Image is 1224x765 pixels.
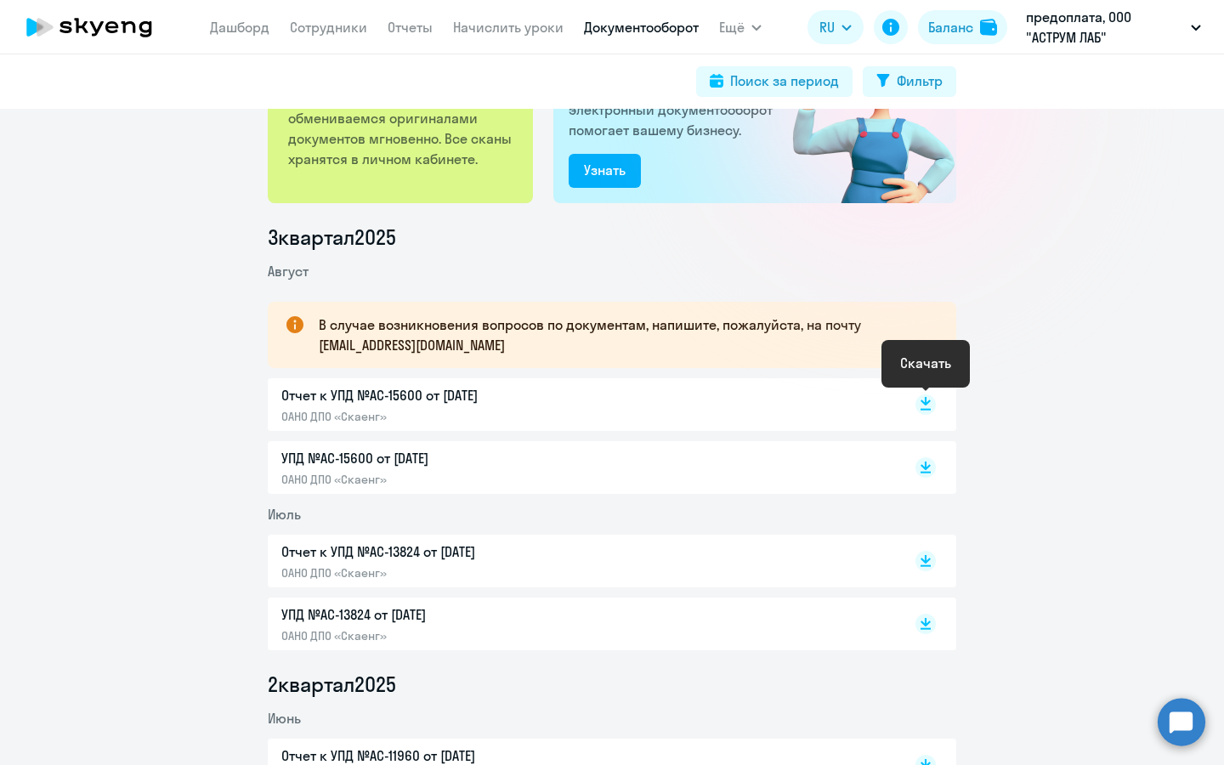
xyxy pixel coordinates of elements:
[281,628,638,643] p: ОАНО ДПО «Скаенг»
[730,71,839,91] div: Поиск за период
[281,604,638,625] p: УПД №AC-13824 от [DATE]
[268,263,309,280] span: Август
[897,71,943,91] div: Фильтр
[807,10,864,44] button: RU
[281,448,638,468] p: УПД №AC-15600 от [DATE]
[281,604,880,643] a: УПД №AC-13824 от [DATE]ОАНО ДПО «Скаенг»
[281,472,638,487] p: ОАНО ДПО «Скаенг»
[281,541,880,581] a: Отчет к УПД №AC-13824 от [DATE]ОАНО ДПО «Скаенг»
[719,10,762,44] button: Ещё
[696,66,853,97] button: Поиск за период
[281,565,638,581] p: ОАНО ДПО «Скаенг»
[268,671,956,698] li: 2 квартал 2025
[918,10,1007,44] button: Балансbalance
[319,314,926,355] p: В случае возникновения вопросов по документам, напишите, пожалуйста, на почту [EMAIL_ADDRESS][DOM...
[980,19,997,36] img: balance
[1026,7,1184,48] p: предоплата, ООО "АСТРУМ ЛАБ"
[281,541,638,562] p: Отчет к УПД №AC-13824 от [DATE]
[288,88,515,169] p: Работаем с Вами по ЭДО, где обмениваемся оригиналами документов мгновенно. Все сканы хранятся в л...
[719,17,745,37] span: Ещё
[928,17,973,37] div: Баланс
[584,19,699,36] a: Документооборот
[819,17,835,37] span: RU
[863,66,956,97] button: Фильтр
[569,79,779,140] p: Рассказываем, как электронный документооборот помогает вашему бизнесу.
[281,385,638,405] p: Отчет к УПД №AC-15600 от [DATE]
[1017,7,1210,48] button: предоплата, ООО "АСТРУМ ЛАБ"
[268,710,301,727] span: Июнь
[281,448,880,487] a: УПД №AC-15600 от [DATE]ОАНО ДПО «Скаенг»
[281,409,638,424] p: ОАНО ДПО «Скаенг»
[268,506,301,523] span: Июль
[388,19,433,36] a: Отчеты
[900,353,951,373] div: Скачать
[584,160,626,180] div: Узнать
[290,19,367,36] a: Сотрудники
[281,385,880,424] a: Отчет к УПД №AC-15600 от [DATE]ОАНО ДПО «Скаенг»
[569,154,641,188] button: Узнать
[453,19,564,36] a: Начислить уроки
[268,224,956,251] li: 3 квартал 2025
[210,19,269,36] a: Дашборд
